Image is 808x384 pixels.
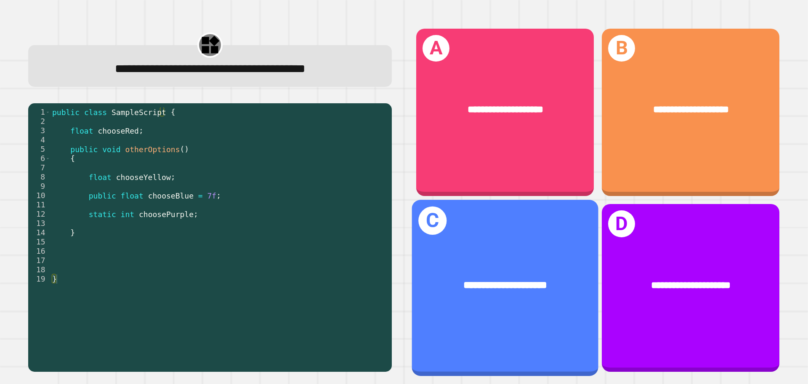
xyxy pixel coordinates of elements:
div: 2 [28,117,50,126]
div: 15 [28,237,50,247]
div: 9 [28,182,50,191]
div: 8 [28,172,50,182]
div: 12 [28,209,50,219]
div: 13 [28,219,50,228]
div: 17 [28,256,50,265]
div: 18 [28,265,50,274]
span: Toggle code folding, rows 1 through 19 [45,107,50,117]
div: 6 [28,154,50,163]
h1: B [608,35,635,62]
div: 10 [28,191,50,200]
div: 4 [28,135,50,145]
div: 3 [28,126,50,135]
div: 11 [28,200,50,209]
div: 7 [28,163,50,172]
div: 14 [28,228,50,237]
div: 1 [28,107,50,117]
span: Toggle code folding, rows 6 through 14 [45,154,50,163]
div: 19 [28,274,50,284]
h1: A [423,35,449,62]
h1: C [418,207,447,235]
div: 16 [28,247,50,256]
h1: D [608,210,635,237]
div: 5 [28,145,50,154]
